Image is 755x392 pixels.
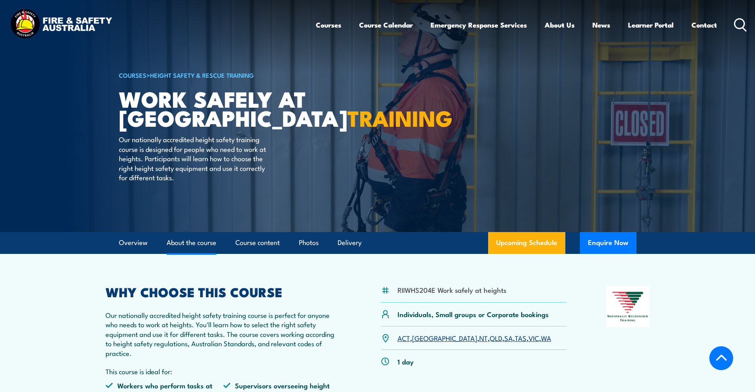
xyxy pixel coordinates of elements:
[338,232,362,254] a: Delivery
[490,333,502,343] a: QLD
[119,232,148,254] a: Overview
[515,333,527,343] a: TAS
[119,70,319,80] h6: >
[106,366,342,376] p: This course is ideal for:
[504,333,513,343] a: SA
[479,333,488,343] a: NT
[106,286,342,297] h2: WHY CHOOSE THIS COURSE
[541,333,551,343] a: WA
[545,14,575,36] a: About Us
[628,14,674,36] a: Learner Portal
[580,232,637,254] button: Enquire Now
[398,333,410,343] a: ACT
[412,333,477,343] a: [GEOGRAPHIC_DATA]
[235,232,280,254] a: Course content
[359,14,413,36] a: Course Calendar
[119,70,146,79] a: COURSES
[106,310,342,358] p: Our nationally accredited height safety training course is perfect for anyone who needs to work a...
[119,134,266,182] p: Our nationally accredited height safety training course is designed for people who need to work a...
[692,14,717,36] a: Contact
[488,232,565,254] a: Upcoming Schedule
[398,285,506,294] li: RIIWHS204E Work safely at heights
[167,232,216,254] a: About the course
[347,100,453,134] strong: TRAINING
[592,14,610,36] a: News
[316,14,341,36] a: Courses
[299,232,319,254] a: Photos
[119,89,319,127] h1: Work Safely at [GEOGRAPHIC_DATA]
[431,14,527,36] a: Emergency Response Services
[150,70,254,79] a: Height Safety & Rescue Training
[398,309,549,319] p: Individuals, Small groups or Corporate bookings
[606,286,650,327] img: Nationally Recognised Training logo.
[398,333,551,343] p: , , , , , , ,
[529,333,539,343] a: VIC
[398,357,414,366] p: 1 day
